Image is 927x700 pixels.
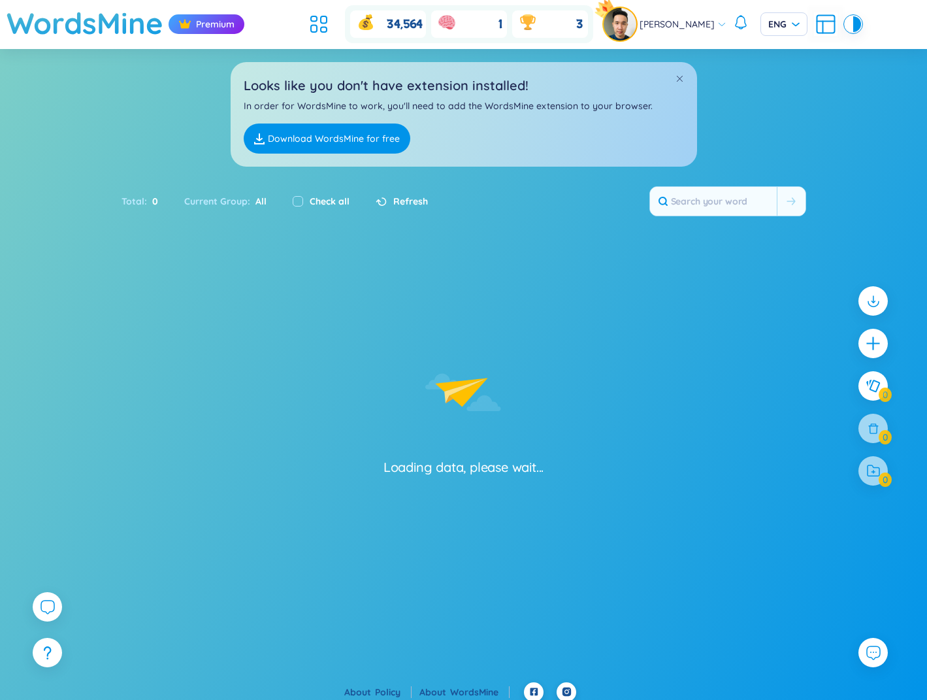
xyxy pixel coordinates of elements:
div: About [419,685,510,699]
span: Refresh [393,194,428,208]
span: ENG [768,18,800,31]
span: All [250,195,267,207]
a: WordsMine [450,686,510,698]
span: [PERSON_NAME] [640,17,715,31]
span: plus [865,335,881,352]
img: crown icon [178,18,191,31]
span: 34,564 [387,16,423,33]
a: avatarpro [604,8,640,41]
span: 1 [498,16,502,33]
span: 3 [576,16,583,33]
p: In order for WordsMine to work, you'll need to add the WordsMine extension to your browser. [244,99,684,113]
div: Loading data, please wait... [383,458,544,476]
div: About [344,685,412,699]
a: Download WordsMine for free [244,124,410,154]
div: Premium [169,14,244,34]
div: Total : [122,188,171,215]
div: Current Group : [171,188,280,215]
span: 0 [147,194,158,208]
label: Check all [310,194,350,208]
a: Policy [375,686,412,698]
input: Search your word [650,187,777,216]
h2: Looks like you don't have extension installed! [244,75,684,95]
img: avatar [604,8,636,41]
